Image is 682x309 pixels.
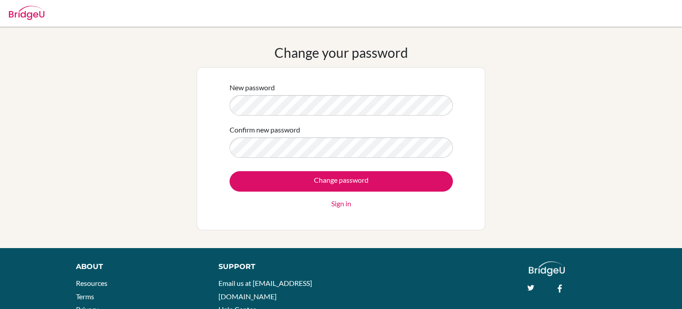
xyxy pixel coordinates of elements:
img: Bridge-U [9,6,44,20]
label: Confirm new password [230,124,300,135]
a: Email us at [EMAIL_ADDRESS][DOMAIN_NAME] [218,279,312,301]
a: Terms [76,292,94,301]
input: Change password [230,171,453,192]
div: Support [218,261,332,272]
label: New password [230,82,275,93]
h1: Change your password [274,44,408,60]
div: About [76,261,198,272]
a: Resources [76,279,107,287]
a: Sign in [331,198,351,209]
img: logo_white@2x-f4f0deed5e89b7ecb1c2cc34c3e3d731f90f0f143d5ea2071677605dd97b5244.png [529,261,565,276]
